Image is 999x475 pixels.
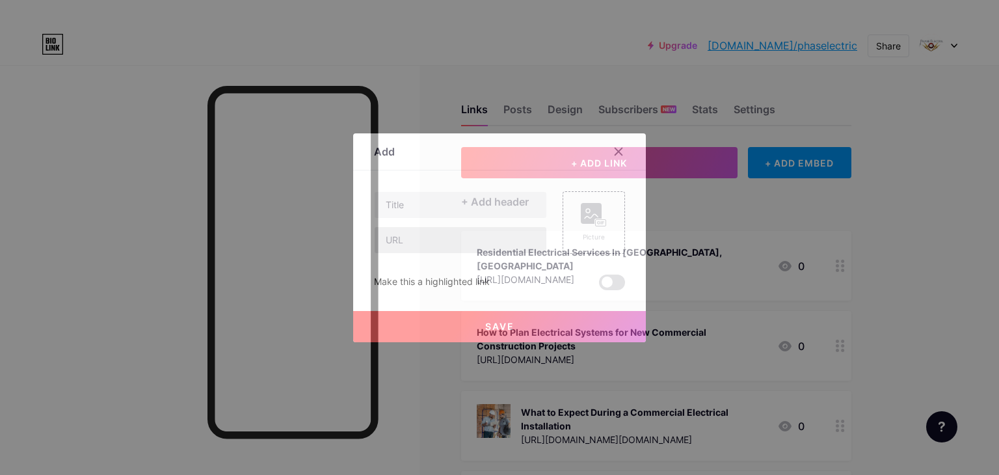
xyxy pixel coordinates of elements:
[375,192,546,218] input: Title
[581,232,607,242] div: Picture
[485,321,514,332] span: Save
[375,227,546,253] input: URL
[374,144,395,159] div: Add
[353,311,646,342] button: Save
[374,275,490,290] div: Make this a highlighted link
